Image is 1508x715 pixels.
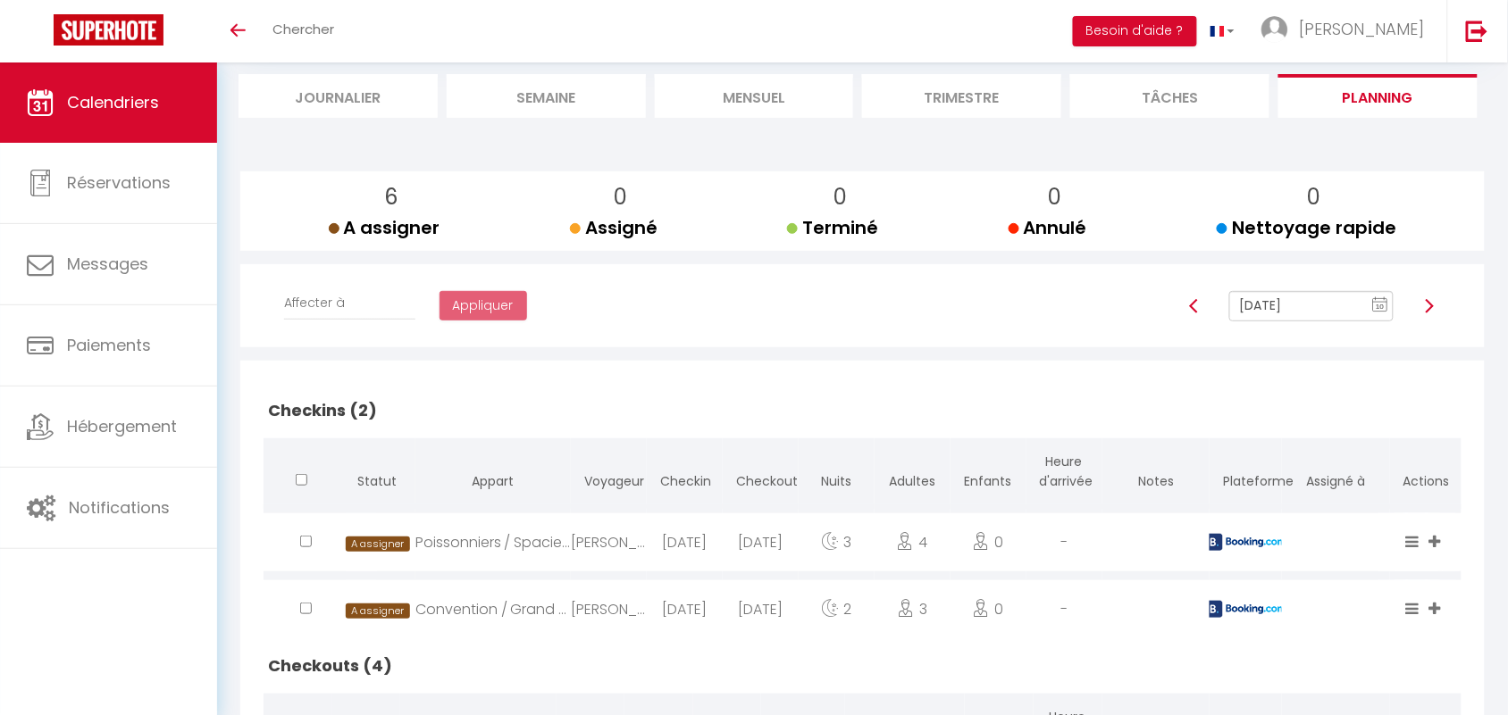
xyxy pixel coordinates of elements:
[1466,20,1488,42] img: logout
[264,383,1462,438] h2: Checkins (2)
[951,580,1026,638] div: 0
[1102,438,1211,509] th: Notes
[440,291,527,321] button: Appliquer
[571,513,647,571] div: [PERSON_NAME]
[1377,303,1386,311] text: 10
[1229,291,1394,321] input: Select Date
[1026,580,1102,638] div: -
[570,215,658,240] span: Assigné
[472,472,514,490] span: Appart
[346,603,410,619] span: A assigner
[14,7,68,61] button: Ouvrir le widget de chat LiveChat
[343,180,440,214] p: 6
[571,438,647,509] th: Voyageur
[1422,299,1437,313] img: arrow-right3.svg
[787,215,878,240] span: Terminé
[357,472,397,490] span: Statut
[584,180,658,214] p: 0
[1231,180,1396,214] p: 0
[447,74,646,118] li: Semaine
[1026,513,1102,571] div: -
[1023,180,1087,214] p: 0
[875,438,951,509] th: Adultes
[1261,16,1288,43] img: ...
[1300,18,1425,40] span: [PERSON_NAME]
[1206,534,1286,551] img: booking2.png
[1009,215,1087,240] span: Annulé
[799,513,875,571] div: 3
[951,438,1026,509] th: Enfants
[571,580,647,638] div: [PERSON_NAME]
[415,580,571,638] div: Convention / Grand Appart Paris Chic Central
[1278,74,1478,118] li: Planning
[1206,601,1286,618] img: booking2.png
[67,415,177,437] span: Hébergement
[272,20,334,38] span: Chercher
[264,638,1462,694] h2: Checkouts (4)
[54,14,163,46] img: Super Booking
[1070,74,1269,118] li: Tâches
[801,180,878,214] p: 0
[67,171,171,194] span: Réservations
[647,513,723,571] div: [DATE]
[346,536,410,552] span: A assigner
[799,438,875,509] th: Nuits
[723,513,799,571] div: [DATE]
[862,74,1061,118] li: Trimestre
[1073,16,1197,46] button: Besoin d'aide ?
[799,580,875,638] div: 2
[67,253,148,275] span: Messages
[1210,438,1281,509] th: Plateforme
[875,580,951,638] div: 3
[723,580,799,638] div: [DATE]
[67,334,151,356] span: Paiements
[655,74,854,118] li: Mensuel
[1282,438,1390,509] th: Assigné à
[647,580,723,638] div: [DATE]
[1390,438,1462,509] th: Actions
[1217,215,1396,240] span: Nettoyage rapide
[951,513,1026,571] div: 0
[69,496,170,519] span: Notifications
[239,74,438,118] li: Journalier
[875,513,951,571] div: 4
[67,91,159,113] span: Calendriers
[647,438,723,509] th: Checkin
[329,215,440,240] span: A assigner
[723,438,799,509] th: Checkout
[415,513,571,571] div: Poissonniers / Spacieux appart vu [GEOGRAPHIC_DATA]
[1187,299,1202,313] img: arrow-left3.svg
[1026,438,1102,509] th: Heure d'arrivée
